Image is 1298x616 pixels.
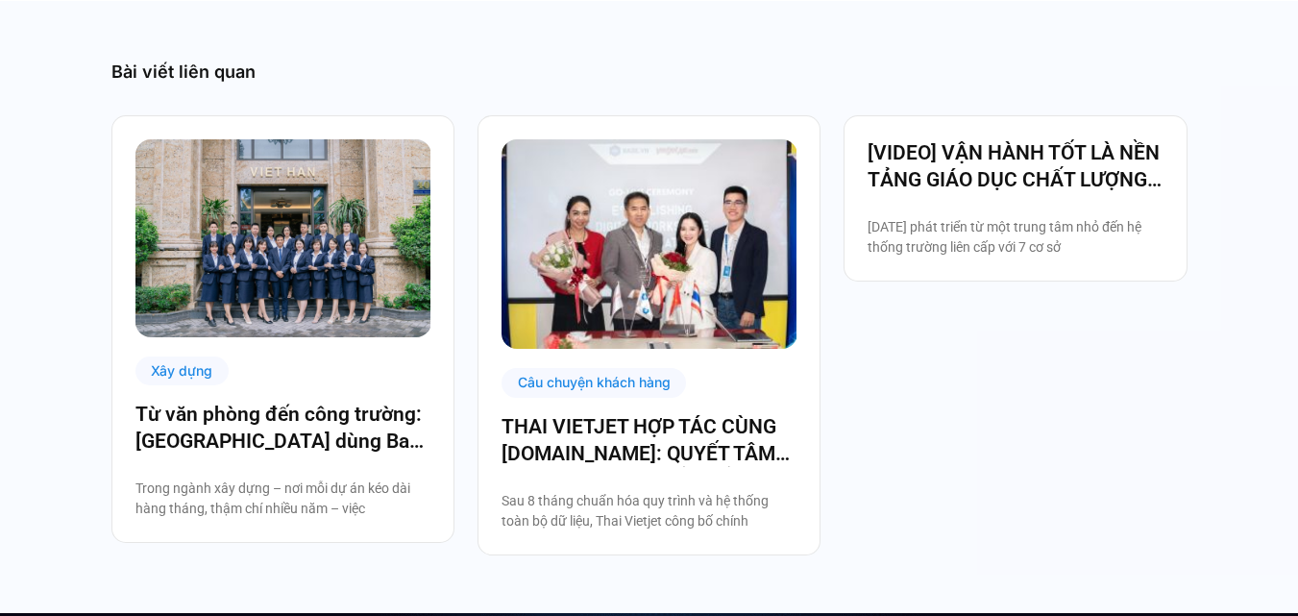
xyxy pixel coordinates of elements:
div: Câu chuyện khách hàng [502,368,687,398]
p: Sau 8 tháng chuẩn hóa quy trình và hệ thống toàn bộ dữ liệu, Thai Vietjet công bố chính [502,491,796,531]
div: Bài viết liên quan [111,59,1188,85]
a: [VIDEO] VẬN HÀNH TỐT LÀ NỀN TẢNG GIÁO DỤC CHẤT LƯỢNG – BAMBOO SCHOOL CHỌN BASE [868,139,1163,193]
p: Trong ngành xây dựng – nơi mỗi dự án kéo dài hàng tháng, thậm chí nhiều năm – việc [135,479,430,519]
p: [DATE] phát triển từ một trung tâm nhỏ đến hệ thống trường liên cấp với 7 cơ sở [868,217,1163,258]
a: Từ văn phòng đến công trường: [GEOGRAPHIC_DATA] dùng Base số hóa hệ thống quản trị [135,401,430,455]
a: THAI VIETJET HỢP TÁC CÙNG [DOMAIN_NAME]: QUYẾT TÂM “CẤT CÁNH” CHUYỂN ĐỔI SỐ [502,413,796,467]
div: Xây dựng [135,357,230,386]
